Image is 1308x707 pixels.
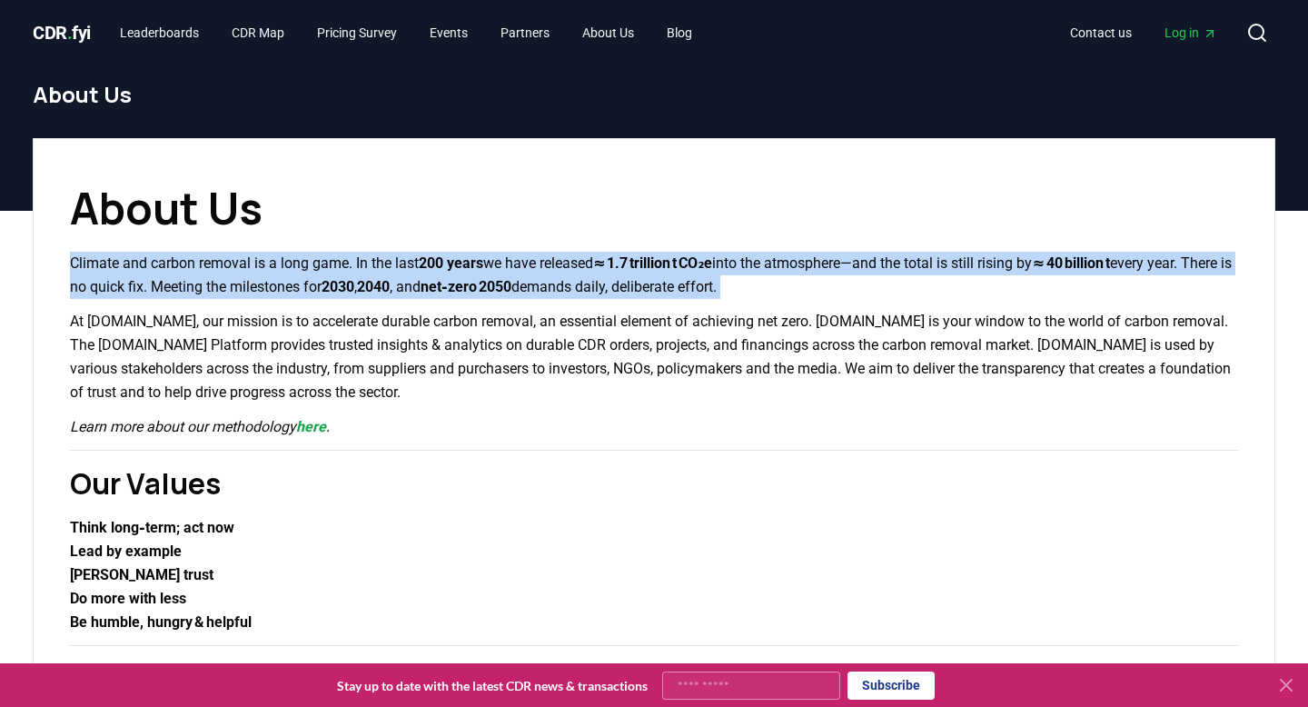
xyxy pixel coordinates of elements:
[70,175,1238,241] h1: About Us
[70,252,1238,299] p: Climate and carbon removal is a long game. In the last we have released into the atmosphere—and t...
[70,462,1238,505] h2: Our Values
[217,16,299,49] a: CDR Map
[568,16,649,49] a: About Us
[486,16,564,49] a: Partners
[652,16,707,49] a: Blog
[1032,254,1109,272] strong: ≈ 40 billion t
[67,22,73,44] span: .
[1055,16,1232,49] nav: Main
[33,80,1275,109] h1: About Us
[296,418,326,435] a: here
[302,16,411,49] a: Pricing Survey
[33,22,91,44] span: CDR fyi
[1150,16,1232,49] a: Log in
[70,543,182,560] strong: Lead by example
[70,418,330,435] em: Learn more about our methodology .
[70,310,1238,404] p: At [DOMAIN_NAME], our mission is to accelerate durable carbon removal, an essential element of ac...
[33,20,91,45] a: CDR.fyi
[357,278,390,295] strong: 2040
[105,16,707,49] nav: Main
[1164,24,1217,42] span: Log in
[419,254,483,272] strong: 200 years
[421,278,511,295] strong: net‑zero 2050
[105,16,213,49] a: Leaderboards
[415,16,482,49] a: Events
[70,613,252,631] strong: Be humble, hungry & helpful
[322,278,354,295] strong: 2030
[70,566,213,583] strong: [PERSON_NAME] trust
[70,657,1238,701] h2: Our Journey
[593,254,712,272] strong: ≈ 1.7 trillion t CO₂e
[70,519,234,536] strong: Think long‑term; act now
[70,590,186,607] strong: Do more with less
[1055,16,1146,49] a: Contact us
